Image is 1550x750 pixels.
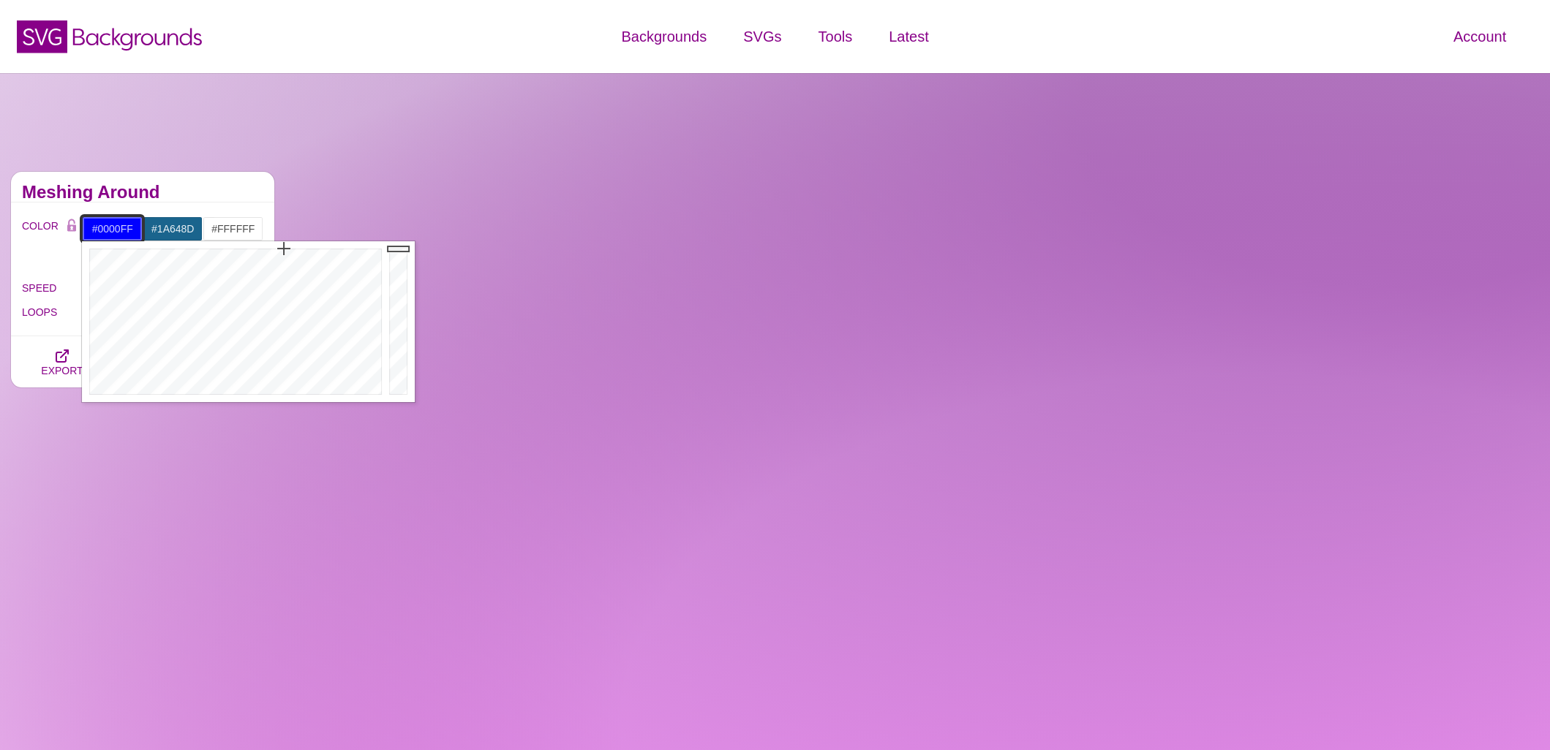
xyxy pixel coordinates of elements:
h2: Meshing Around [22,186,263,198]
label: COLOR [22,216,61,267]
label: SPEED [22,279,83,298]
button: EXPORT [22,336,102,387]
a: Backgrounds [603,15,725,58]
button: Color Lock [61,216,83,237]
a: SVGs [725,15,800,58]
span: EXPORT [41,365,83,376]
a: Latest [870,15,947,58]
label: LOOPS [22,303,83,322]
a: Tools [800,15,870,58]
a: Account [1435,15,1524,58]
